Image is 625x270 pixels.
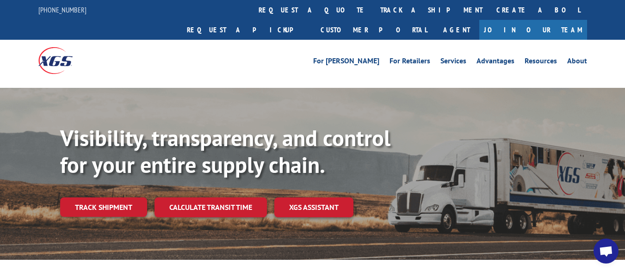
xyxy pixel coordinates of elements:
[594,239,619,264] div: Open chat
[434,20,479,40] a: Agent
[38,5,87,14] a: [PHONE_NUMBER]
[476,57,514,67] a: Advantages
[314,20,434,40] a: Customer Portal
[440,57,466,67] a: Services
[525,57,557,67] a: Resources
[567,57,587,67] a: About
[180,20,314,40] a: Request a pickup
[390,57,430,67] a: For Retailers
[313,57,379,67] a: For [PERSON_NAME]
[60,123,390,179] b: Visibility, transparency, and control for your entire supply chain.
[155,197,267,217] a: Calculate transit time
[60,197,147,217] a: Track shipment
[274,197,353,217] a: XGS ASSISTANT
[479,20,587,40] a: Join Our Team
